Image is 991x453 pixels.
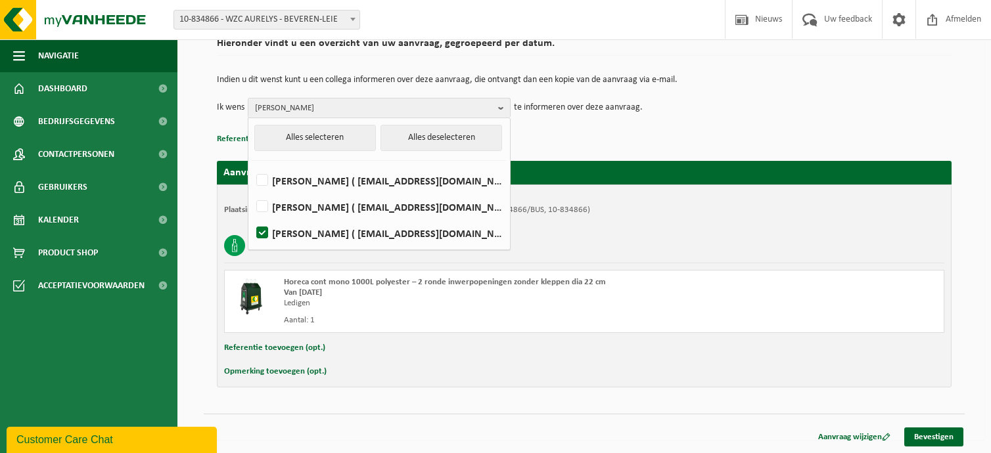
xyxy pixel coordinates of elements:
label: [PERSON_NAME] ( [EMAIL_ADDRESS][DOMAIN_NAME] ) [254,223,503,243]
h2: Hieronder vindt u een overzicht van uw aanvraag, gegroepeerd per datum. [217,38,952,56]
span: Product Shop [38,236,98,269]
strong: Van [DATE] [284,288,322,297]
span: 10-834866 - WZC AURELYS - BEVEREN-LEIE [173,10,360,30]
button: Alles selecteren [254,125,376,151]
p: te informeren over deze aanvraag. [514,98,643,118]
button: Referentie toevoegen (opt.) [217,131,318,148]
a: Aanvraag wijzigen [808,427,900,446]
button: Opmerking toevoegen (opt.) [224,363,327,380]
span: Bedrijfsgegevens [38,105,115,138]
a: Bevestigen [904,427,963,446]
span: Dashboard [38,72,87,105]
span: Gebruikers [38,171,87,204]
button: Referentie toevoegen (opt.) [224,339,325,356]
span: [PERSON_NAME] [255,98,493,118]
button: Alles deselecteren [380,125,502,151]
span: Kalender [38,204,79,236]
span: Horeca cont mono 1000L polyester – 2 ronde inwerpopeningen zonder kleppen dia 22 cm [284,278,606,286]
img: CR-HR-1C-1000-PES-01.png [231,277,271,316]
span: Navigatie [38,39,79,72]
div: Aantal: 1 [284,315,637,326]
span: Contactpersonen [38,138,114,171]
iframe: chat widget [7,424,219,453]
strong: Plaatsingsadres: [224,205,281,214]
span: 10-834866 - WZC AURELYS - BEVEREN-LEIE [174,11,359,29]
label: [PERSON_NAME] ( [EMAIL_ADDRESS][DOMAIN_NAME] ) [254,171,503,190]
label: [PERSON_NAME] ( [EMAIL_ADDRESS][DOMAIN_NAME] ) [254,197,503,217]
p: Ik wens [217,98,244,118]
div: Ledigen [284,298,637,309]
button: [PERSON_NAME] [248,98,511,118]
p: Indien u dit wenst kunt u een collega informeren over deze aanvraag, die ontvangt dan een kopie v... [217,75,952,85]
span: Acceptatievoorwaarden [38,269,145,302]
strong: Aanvraag voor [DATE] [223,167,322,178]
